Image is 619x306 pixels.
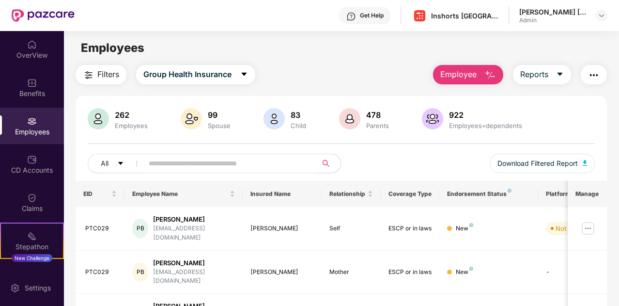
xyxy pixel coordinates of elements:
[490,154,595,173] button: Download Filtered Report
[143,68,232,81] span: Group Health Insurance
[250,268,314,277] div: [PERSON_NAME]
[88,108,109,129] img: svg+xml;base64,PHN2ZyB4bWxucz0iaHR0cDovL3d3dy53My5vcmcvMjAwMC9zdmciIHhtbG5zOnhsaW5rPSJodHRwOi8vd3...
[556,70,564,79] span: caret-down
[153,215,235,224] div: [PERSON_NAME]
[12,9,75,22] img: New Pazcare Logo
[538,251,607,294] td: -
[85,268,117,277] div: PTC029
[206,122,232,129] div: Spouse
[76,181,125,207] th: EID
[339,108,360,129] img: svg+xml;base64,PHN2ZyB4bWxucz0iaHR0cDovL3d3dy53My5vcmcvMjAwMC9zdmciIHhtbG5zOnhsaW5rPSJodHRwOi8vd3...
[124,181,243,207] th: Employee Name
[388,268,432,277] div: ESCP or in laws
[588,69,600,81] img: svg+xml;base64,PHN2ZyB4bWxucz0iaHR0cDovL3d3dy53My5vcmcvMjAwMC9zdmciIHdpZHRoPSIyNCIgaGVpZ2h0PSIyNC...
[27,155,37,164] img: svg+xml;base64,PHN2ZyBpZD0iQ0RfQWNjb3VudHMiIGRhdGEtbmFtZT0iQ0QgQWNjb3VudHMiIHhtbG5zPSJodHRwOi8vd3...
[132,190,228,198] span: Employee Name
[556,224,591,233] div: Not Verified
[27,116,37,126] img: svg+xml;base64,PHN2ZyBpZD0iRW1wbG95ZWVzIiB4bWxucz0iaHR0cDovL3d3dy53My5vcmcvMjAwMC9zdmciIHdpZHRoPS...
[329,190,366,198] span: Relationship
[364,110,391,120] div: 478
[76,65,126,84] button: Filters
[508,189,511,193] img: svg+xml;base64,PHN2ZyB4bWxucz0iaHR0cDovL3d3dy53My5vcmcvMjAwMC9zdmciIHdpZHRoPSI4IiBoZWlnaHQ9IjgiIH...
[519,7,587,16] div: [PERSON_NAME] [PERSON_NAME]
[440,68,477,81] span: Employee
[289,110,308,120] div: 83
[381,181,440,207] th: Coverage Type
[456,224,473,233] div: New
[250,224,314,233] div: [PERSON_NAME]
[153,258,235,268] div: [PERSON_NAME]
[583,160,588,166] img: svg+xml;base64,PHN2ZyB4bWxucz0iaHR0cDovL3d3dy53My5vcmcvMjAwMC9zdmciIHhtbG5zOnhsaW5rPSJodHRwOi8vd3...
[153,268,235,286] div: [EMAIL_ADDRESS][DOMAIN_NAME]
[97,68,119,81] span: Filters
[568,181,607,207] th: Manage
[317,160,336,167] span: search
[497,158,578,169] span: Download Filtered Report
[413,9,427,23] img: Inshorts%20Logo.png
[329,224,373,233] div: Self
[240,70,248,79] span: caret-down
[546,190,599,198] div: Platform Status
[329,268,373,277] div: Mother
[433,65,503,84] button: Employee
[83,69,94,81] img: svg+xml;base64,PHN2ZyB4bWxucz0iaHR0cDovL3d3dy53My5vcmcvMjAwMC9zdmciIHdpZHRoPSIyNCIgaGVpZ2h0PSIyNC...
[289,122,308,129] div: Child
[10,283,20,293] img: svg+xml;base64,PHN2ZyBpZD0iU2V0dGluZy0yMHgyMCIgeG1sbnM9Imh0dHA6Ly93d3cudzMub3JnLzIwMDAvc3ZnIiB3aW...
[447,190,530,198] div: Endorsement Status
[132,262,148,282] div: PB
[83,190,110,198] span: EID
[132,219,148,238] div: PB
[12,254,52,262] div: New Challenge
[243,181,322,207] th: Insured Name
[27,193,37,203] img: svg+xml;base64,PHN2ZyBpZD0iQ2xhaW0iIHhtbG5zPSJodHRwOi8vd3d3LnczLm9yZy8yMDAwL3N2ZyIgd2lkdGg9IjIwIi...
[85,224,117,233] div: PTC029
[27,231,37,241] img: svg+xml;base64,PHN2ZyB4bWxucz0iaHR0cDovL3d3dy53My5vcmcvMjAwMC9zdmciIHdpZHRoPSIyMSIgaGVpZ2h0PSIyMC...
[484,69,496,81] img: svg+xml;base64,PHN2ZyB4bWxucz0iaHR0cDovL3d3dy53My5vcmcvMjAwMC9zdmciIHhtbG5zOnhsaW5rPSJodHRwOi8vd3...
[88,154,147,173] button: Allcaret-down
[153,224,235,242] div: [EMAIL_ADDRESS][DOMAIN_NAME]
[519,16,587,24] div: Admin
[580,221,596,236] img: manageButton
[317,154,341,173] button: search
[22,283,54,293] div: Settings
[181,108,202,129] img: svg+xml;base64,PHN2ZyB4bWxucz0iaHR0cDovL3d3dy53My5vcmcvMjAwMC9zdmciIHhtbG5zOnhsaW5rPSJodHRwOi8vd3...
[360,12,384,19] div: Get Help
[117,160,124,168] span: caret-down
[113,110,150,120] div: 262
[431,11,499,20] div: Inshorts [GEOGRAPHIC_DATA] Advertising And Services Private Limited
[364,122,391,129] div: Parents
[136,65,255,84] button: Group Health Insurancecaret-down
[1,242,63,252] div: Stepathon
[388,224,432,233] div: ESCP or in laws
[422,108,443,129] img: svg+xml;base64,PHN2ZyB4bWxucz0iaHR0cDovL3d3dy53My5vcmcvMjAwMC9zdmciIHhtbG5zOnhsaW5rPSJodHRwOi8vd3...
[598,12,605,19] img: svg+xml;base64,PHN2ZyBpZD0iRHJvcGRvd24tMzJ4MzIiIHhtbG5zPSJodHRwOi8vd3d3LnczLm9yZy8yMDAwL3N2ZyIgd2...
[456,268,473,277] div: New
[447,110,524,120] div: 922
[27,40,37,49] img: svg+xml;base64,PHN2ZyBpZD0iSG9tZSIgeG1sbnM9Imh0dHA6Ly93d3cudzMub3JnLzIwMDAvc3ZnIiB3aWR0aD0iMjAiIG...
[81,41,144,55] span: Employees
[113,122,150,129] div: Employees
[520,68,548,81] span: Reports
[447,122,524,129] div: Employees+dependents
[469,267,473,271] img: svg+xml;base64,PHN2ZyB4bWxucz0iaHR0cDovL3d3dy53My5vcmcvMjAwMC9zdmciIHdpZHRoPSI4IiBoZWlnaHQ9IjgiIH...
[206,110,232,120] div: 99
[263,108,285,129] img: svg+xml;base64,PHN2ZyB4bWxucz0iaHR0cDovL3d3dy53My5vcmcvMjAwMC9zdmciIHhtbG5zOnhsaW5rPSJodHRwOi8vd3...
[469,223,473,227] img: svg+xml;base64,PHN2ZyB4bWxucz0iaHR0cDovL3d3dy53My5vcmcvMjAwMC9zdmciIHdpZHRoPSI4IiBoZWlnaHQ9IjgiIH...
[346,12,356,21] img: svg+xml;base64,PHN2ZyBpZD0iSGVscC0zMngzMiIgeG1sbnM9Imh0dHA6Ly93d3cudzMub3JnLzIwMDAvc3ZnIiB3aWR0aD...
[101,158,108,169] span: All
[27,78,37,88] img: svg+xml;base64,PHN2ZyBpZD0iQmVuZWZpdHMiIHhtbG5zPSJodHRwOi8vd3d3LnczLm9yZy8yMDAwL3N2ZyIgd2lkdGg9Ij...
[322,181,381,207] th: Relationship
[513,65,571,84] button: Reportscaret-down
